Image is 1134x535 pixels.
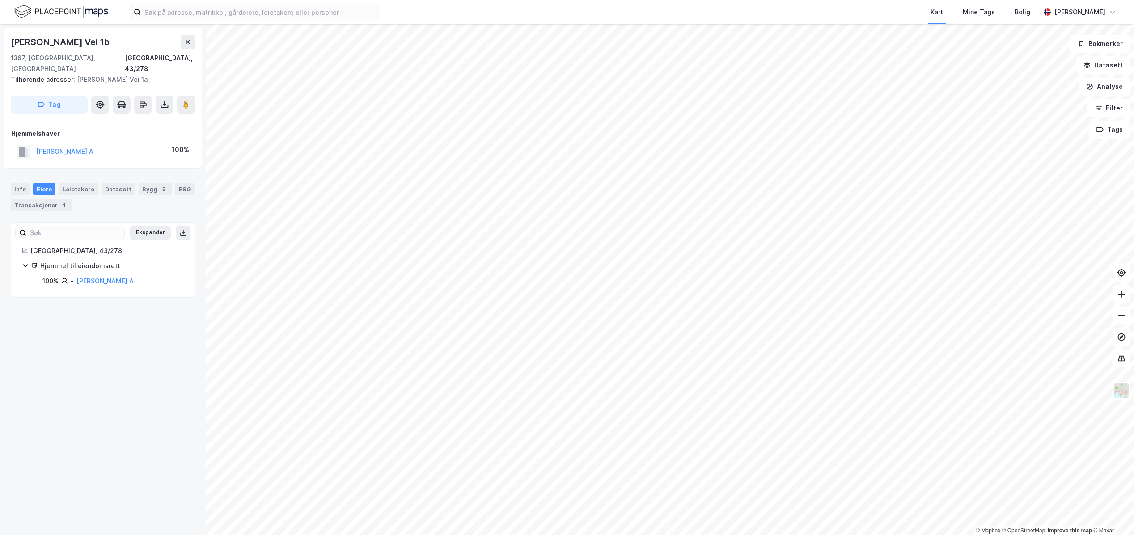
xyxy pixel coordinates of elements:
img: Z [1113,382,1130,399]
div: 4 [59,201,68,210]
button: Tag [11,96,88,114]
button: Tags [1089,121,1130,139]
input: Søk på adresse, matrikkel, gårdeiere, leietakere eller personer [141,5,380,19]
iframe: Chat Widget [1089,492,1134,535]
div: [PERSON_NAME] Vei 1b [11,35,111,49]
div: 100% [172,144,189,155]
div: Hjemmel til eiendomsrett [40,261,184,271]
div: 100% [42,276,59,286]
div: Mine Tags [963,7,995,17]
input: Søk [26,226,124,240]
div: [PERSON_NAME] Vei 1a [11,74,188,85]
button: Filter [1087,99,1130,117]
span: Tilhørende adresser: [11,76,77,83]
div: [PERSON_NAME] [1054,7,1105,17]
div: Kart [931,7,943,17]
a: [PERSON_NAME] A [76,277,134,285]
div: 1367, [GEOGRAPHIC_DATA], [GEOGRAPHIC_DATA] [11,53,125,74]
div: ESG [175,183,195,195]
div: - [71,276,74,286]
button: Datasett [1076,56,1130,74]
a: OpenStreetMap [1002,527,1045,534]
div: [GEOGRAPHIC_DATA], 43/278 [30,245,184,256]
div: Datasett [102,183,135,195]
button: Bokmerker [1070,35,1130,53]
div: Leietakere [59,183,98,195]
div: 5 [159,185,168,194]
div: Info [11,183,30,195]
div: Bolig [1015,7,1030,17]
button: Analyse [1079,78,1130,96]
a: Improve this map [1048,527,1092,534]
div: Hjemmelshaver [11,128,195,139]
div: Eiere [33,183,55,195]
div: Transaksjoner [11,199,72,211]
div: Bygg [139,183,172,195]
a: Mapbox [976,527,1000,534]
button: Ekspander [130,226,171,240]
div: [GEOGRAPHIC_DATA], 43/278 [125,53,195,74]
img: logo.f888ab2527a4732fd821a326f86c7f29.svg [14,4,108,20]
